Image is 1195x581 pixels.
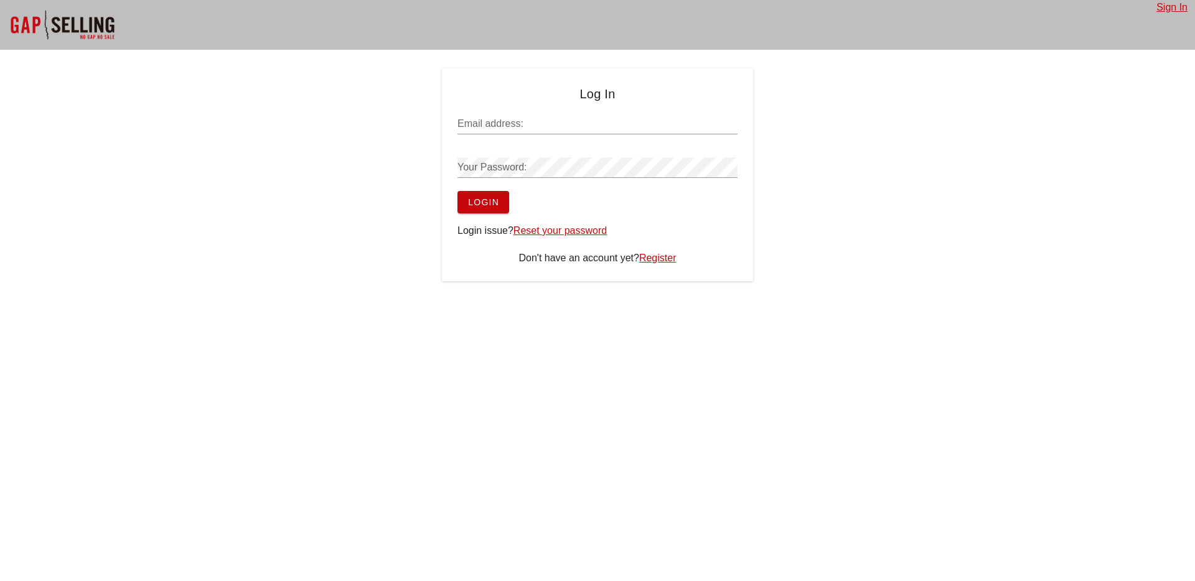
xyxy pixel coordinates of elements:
a: Reset your password [513,225,607,236]
div: Login issue? [457,223,738,238]
h4: Log In [457,84,738,104]
a: Register [639,253,677,263]
span: Login [467,197,499,207]
a: Sign In [1156,2,1188,12]
div: Don't have an account yet? [457,251,738,266]
button: Login [457,191,509,213]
